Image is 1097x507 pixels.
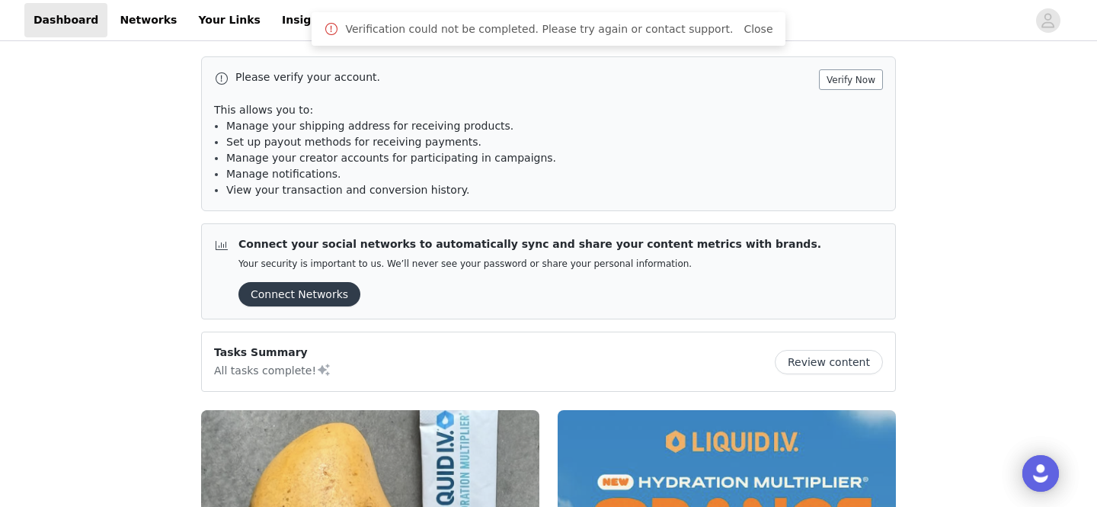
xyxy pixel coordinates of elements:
button: Connect Networks [238,282,360,306]
span: Manage your shipping address for receiving products. [226,120,513,132]
a: Networks [110,3,186,37]
span: Manage your creator accounts for participating in campaigns. [226,152,556,164]
a: Your Links [189,3,270,37]
a: Insights [273,3,339,37]
span: Set up payout methods for receiving payments. [226,136,481,148]
div: avatar [1041,8,1055,33]
button: Verify Now [819,69,883,90]
p: Tasks Summary [214,345,331,361]
a: Dashboard [24,3,107,37]
span: Manage notifications. [226,168,341,180]
span: View your transaction and conversion history. [226,184,469,196]
p: Please verify your account. [235,69,813,85]
span: Verification could not be completed. Please try again or contact support. [345,21,733,37]
div: Open Intercom Messenger [1022,455,1059,492]
p: This allows you to: [214,102,883,118]
p: Your security is important to us. We’ll never see your password or share your personal information. [238,258,821,270]
button: Review content [775,350,883,374]
p: All tasks complete! [214,361,331,379]
p: Connect your social networks to automatically sync and share your content metrics with brands. [238,236,821,252]
a: Close [744,23,772,35]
